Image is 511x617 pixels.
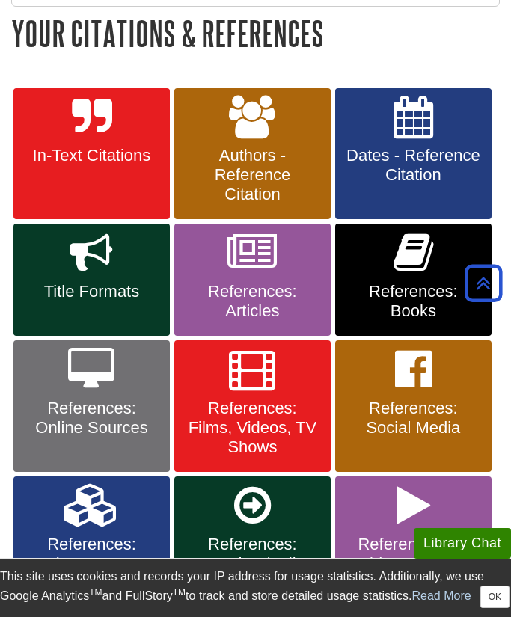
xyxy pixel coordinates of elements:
button: Close [480,586,510,608]
span: References: Secondary/Indirect Sources [186,535,319,593]
span: References: Online Sources [25,399,159,438]
a: References: Secondary/Indirect Sources [174,476,331,608]
span: Dates - Reference Citation [346,146,480,185]
a: Dates - Reference Citation [335,88,492,220]
h1: Your Citations & References [11,14,500,52]
a: Read More [412,589,471,602]
a: Title Formats [13,224,170,336]
button: Library Chat [414,528,511,559]
span: References: Books [346,282,480,321]
span: References: Articles [186,282,319,321]
a: References: Articles [174,224,331,336]
span: In-Text Citations [25,146,159,165]
a: Back to Top [459,273,507,293]
a: Authors - Reference Citation [174,88,331,220]
span: Authors - Reference Citation [186,146,319,204]
span: References: Social Media [346,399,480,438]
a: References: Online Sources [13,340,170,472]
a: References: Other Sources [13,476,170,608]
span: References: Films, Videos, TV Shows [186,399,319,457]
a: References: Social Media [335,340,492,472]
a: References: Books [335,224,492,336]
a: References: Films, Videos, TV Shows [174,340,331,472]
span: Title Formats [25,282,159,301]
a: In-Text Citations [13,88,170,220]
a: Reference List: Video Tutorials [335,476,492,608]
span: Reference List: Video Tutorials [346,535,480,574]
sup: TM [173,587,186,598]
sup: TM [89,587,102,598]
span: References: Other Sources [25,535,159,574]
